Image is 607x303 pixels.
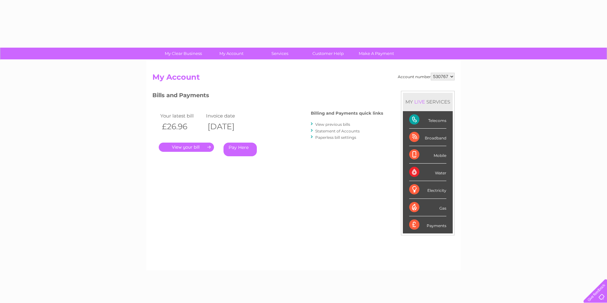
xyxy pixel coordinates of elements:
div: Payments [409,216,446,233]
div: Broadband [409,129,446,146]
div: Gas [409,199,446,216]
h3: Bills and Payments [152,91,383,102]
h4: Billing and Payments quick links [311,111,383,116]
a: View previous bills [315,122,350,127]
div: Mobile [409,146,446,164]
th: £26.96 [159,120,204,133]
div: Electricity [409,181,446,199]
a: Make A Payment [350,48,403,59]
div: Account number [398,73,455,80]
div: Water [409,164,446,181]
a: Statement of Accounts [315,129,360,133]
div: MY SERVICES [403,93,453,111]
div: Telecoms [409,111,446,129]
a: Customer Help [302,48,354,59]
a: Paperless bill settings [315,135,356,140]
td: Invoice date [204,111,250,120]
a: Services [254,48,306,59]
th: [DATE] [204,120,250,133]
a: My Clear Business [157,48,210,59]
h2: My Account [152,73,455,85]
td: Your latest bill [159,111,204,120]
div: LIVE [413,99,426,105]
a: Pay Here [223,143,257,156]
a: . [159,143,214,152]
a: My Account [205,48,258,59]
